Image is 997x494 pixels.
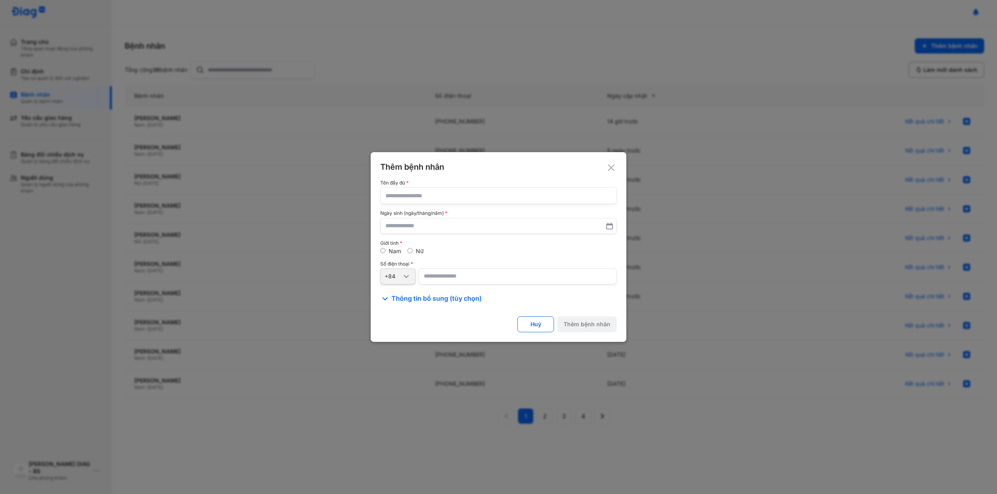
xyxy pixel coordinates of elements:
div: Ngày sinh (ngày/tháng/năm) [380,210,617,216]
label: Nữ [416,248,424,254]
label: Nam [389,248,401,254]
div: +84 [385,273,401,280]
div: Giới tính [380,240,617,246]
div: Thêm bệnh nhân [564,321,610,328]
span: Thông tin bổ sung (tùy chọn) [391,294,482,304]
div: Tên đầy đủ [380,180,617,186]
button: Huỷ [517,316,554,332]
div: Số điện thoại [380,261,617,267]
div: Thêm bệnh nhân [380,162,617,172]
button: Thêm bệnh nhân [557,316,617,332]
